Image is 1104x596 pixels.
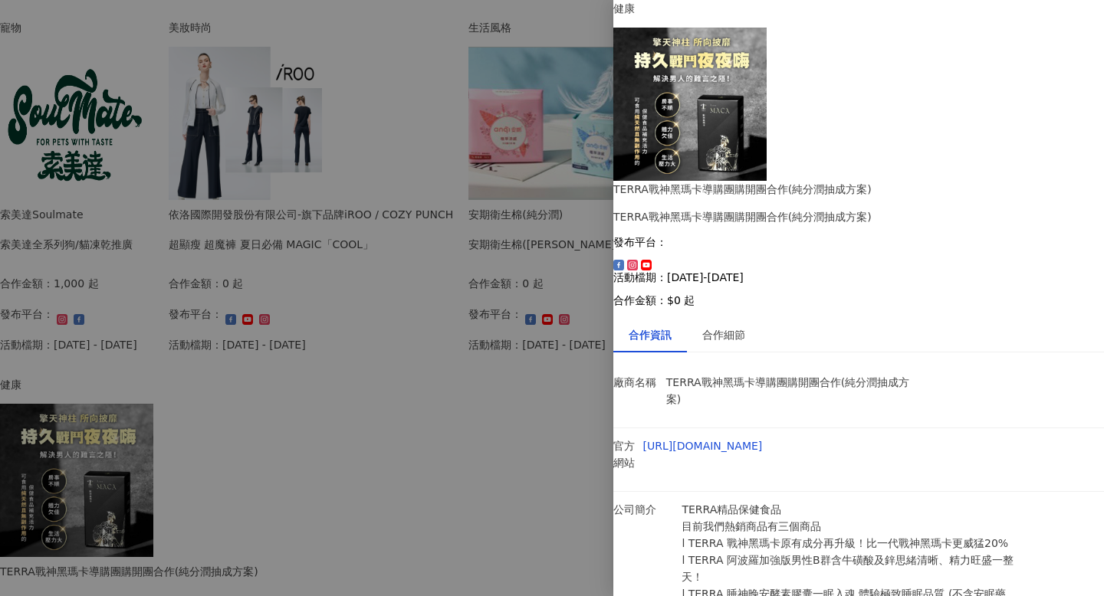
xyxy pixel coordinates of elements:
div: 合作資訊 [629,326,672,343]
div: TERRA戰神黑瑪卡導購團購開團合作(純分潤抽成方案) [613,181,1104,198]
p: 公司簡介 [613,501,674,518]
div: 合作細節 [702,326,745,343]
div: TERRA戰神黑瑪卡導購團購開團合作(純分潤抽成方案) [613,208,1104,225]
p: 官方網站 [613,437,636,471]
p: TERRA戰神黑瑪卡導購團購開團合作(純分潤抽成方案) [666,374,922,408]
p: 合作金額： $0 起 [613,294,1104,306]
img: TERRA戰神黑瑪卡 [613,28,767,181]
a: [URL][DOMAIN_NAME] [643,440,763,452]
p: 發布平台： [613,236,1104,248]
p: 廠商名稱 [613,374,659,391]
p: 活動檔期：[DATE]-[DATE] [613,271,1104,283]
